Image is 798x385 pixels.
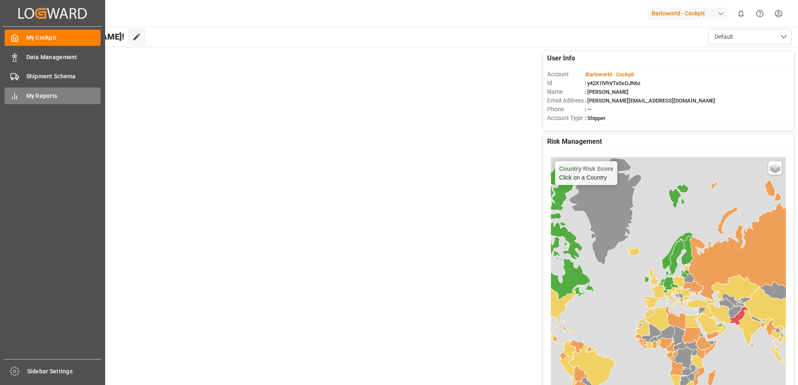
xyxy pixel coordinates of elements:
[648,7,728,20] div: Barloworld - Cockpit
[547,105,585,114] span: Phone
[35,29,124,45] span: Hello [PERSON_NAME]!
[585,80,641,86] span: : y42X1lVhVTa5xOJN6z
[559,165,614,181] div: Click on a Country
[559,165,614,172] h4: Country Risk Score
[750,4,769,23] button: Help Center
[26,72,101,81] span: Shipment Schema
[547,137,602,147] span: Risk Management
[547,114,585,122] span: Account Type
[732,4,750,23] button: show 0 new notifications
[547,96,585,105] span: Email Address
[547,87,585,96] span: Name
[585,97,715,104] span: : [PERSON_NAME][EMAIL_ADDRESS][DOMAIN_NAME]
[5,68,101,85] a: Shipment Schema
[5,87,101,104] a: My Reports
[26,53,101,62] span: Data Management
[547,53,575,63] span: User Info
[26,92,101,100] span: My Reports
[585,89,629,95] span: : [PERSON_NAME]
[708,29,792,45] button: open menu
[5,49,101,65] a: Data Management
[547,79,585,87] span: Id
[768,161,782,175] a: Layers
[585,115,606,121] span: : Shipper
[586,71,634,77] span: Barloworld - Cockpit
[547,70,585,79] span: Account
[27,367,102,376] span: Sidebar Settings
[715,32,733,41] span: Default
[5,30,101,46] a: My Cockpit
[26,33,101,42] span: My Cockpit
[585,106,591,112] span: : —
[585,71,634,77] span: :
[648,5,732,21] button: Barloworld - Cockpit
